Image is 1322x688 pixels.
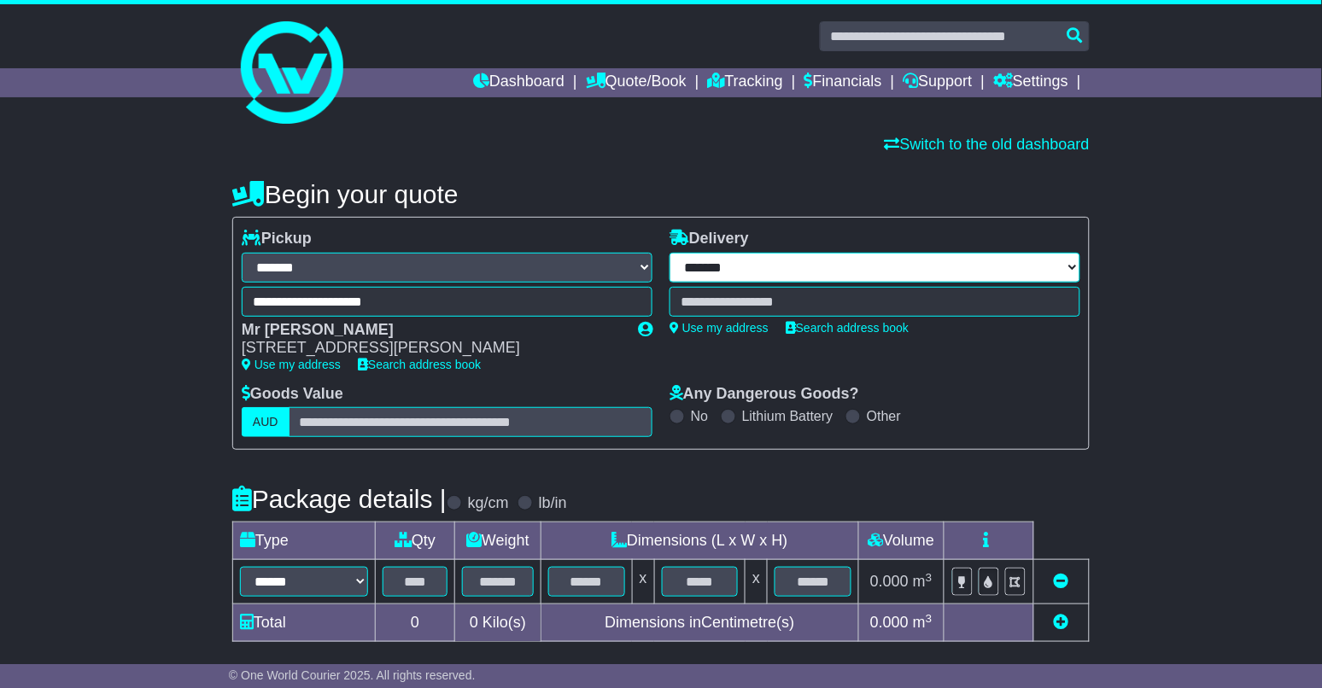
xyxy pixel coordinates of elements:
a: Remove this item [1054,573,1069,590]
sup: 3 [926,571,933,584]
span: 0.000 [870,614,909,631]
a: Use my address [242,358,341,371]
h4: Package details | [232,485,447,513]
span: 0.000 [870,573,909,590]
label: Other [867,408,901,424]
div: [STREET_ADDRESS][PERSON_NAME] [242,339,621,358]
a: Dashboard [473,68,564,97]
span: 0 [470,614,478,631]
label: lb/in [539,494,567,513]
td: Volume [858,522,944,560]
a: Quote/Book [586,68,687,97]
a: Tracking [708,68,783,97]
td: Dimensions (L x W x H) [541,522,858,560]
td: x [632,560,654,604]
a: Financials [804,68,882,97]
td: Weight [455,522,541,560]
span: © One World Courier 2025. All rights reserved. [229,668,476,682]
label: Pickup [242,230,312,248]
td: Type [233,522,376,560]
h4: Begin your quote [232,180,1090,208]
label: Lithium Battery [742,408,834,424]
a: Search address book [358,358,481,371]
td: Total [233,604,376,642]
td: Dimensions in Centimetre(s) [541,604,858,642]
td: 0 [376,604,455,642]
label: AUD [242,407,290,437]
td: Qty [376,522,455,560]
a: Search address book [786,321,909,335]
label: No [691,408,708,424]
label: Goods Value [242,385,343,404]
label: kg/cm [468,494,509,513]
label: Any Dangerous Goods? [670,385,859,404]
sup: 3 [926,612,933,625]
span: m [913,573,933,590]
div: Mr [PERSON_NAME] [242,321,621,340]
a: Use my address [670,321,769,335]
label: Delivery [670,230,749,248]
a: Settings [993,68,1068,97]
td: Kilo(s) [455,604,541,642]
td: x [746,560,768,604]
a: Add new item [1054,614,1069,631]
a: Switch to the old dashboard [885,136,1090,153]
span: m [913,614,933,631]
a: Support [904,68,973,97]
